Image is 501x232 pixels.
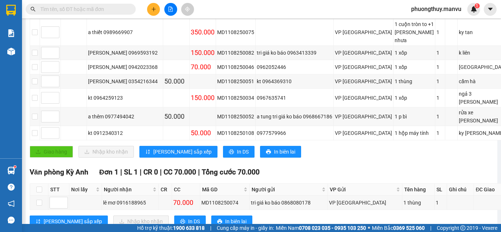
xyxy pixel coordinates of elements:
[334,89,394,107] td: VP Mỹ Đình
[211,216,252,227] button: printerIn biên lai
[335,129,392,137] div: VP [GEOGRAPHIC_DATA]
[164,168,196,176] span: CC 70.000
[252,185,320,194] span: Người gửi
[216,107,256,126] td: MD1108250052
[7,167,15,174] img: warehouse-icon
[153,148,212,156] span: [PERSON_NAME] sắp xếp
[216,19,256,46] td: MD1108250075
[274,148,295,156] span: In biên lai
[334,126,394,140] td: VP Mỹ Đình
[405,4,467,14] span: phuongthuy.manvu
[335,94,392,102] div: VP [GEOGRAPHIC_DATA]
[188,217,200,225] span: In DS
[103,199,157,207] div: lê mơ 0916188965
[257,129,332,137] div: 0977579966
[7,48,15,55] img: warehouse-icon
[44,217,102,225] span: [PERSON_NAME] sắp xếp
[251,199,326,207] div: tri giá ko báo 0868080178
[40,5,127,13] input: Tìm tên, số ĐT hoặc mã đơn
[395,49,434,57] div: 1 xốp
[257,113,332,121] div: a tung tri giá ko báo 0968667186
[216,60,256,74] td: MD1108250046
[113,216,169,227] button: downloadNhập kho nhận
[164,3,177,16] button: file-add
[164,76,188,86] div: 50.000
[104,185,151,194] span: Người nhận
[334,19,394,46] td: VP Mỹ Đình
[88,63,162,71] div: [PERSON_NAME] 0942023368
[330,185,395,194] span: VP Gửi
[217,63,254,71] div: MD1108250046
[201,199,248,207] div: MD1108250074
[402,184,434,196] th: Tên hàng
[225,217,246,225] span: In biên lai
[71,185,94,194] span: Nơi lấy
[88,94,162,102] div: kt 0964259123
[395,113,434,121] div: 1 p bì
[160,168,162,176] span: |
[393,225,425,231] strong: 0369 525 060
[471,6,477,12] img: icon-new-feature
[217,28,254,36] div: MD1108250075
[147,3,160,16] button: plus
[266,149,271,155] span: printer
[447,184,474,196] th: Ghi chú
[8,200,15,207] span: notification
[329,199,401,207] div: VP [GEOGRAPHIC_DATA]
[7,29,15,37] img: solution-icon
[30,7,36,12] span: search
[257,63,332,71] div: 0962052446
[484,3,497,16] button: caret-down
[335,28,392,36] div: VP [GEOGRAPHIC_DATA]
[36,219,41,225] span: sort-ascending
[395,77,434,85] div: 1 thùng
[30,146,73,158] button: uploadGiao hàng
[276,224,366,232] span: Miền Nam
[436,63,444,71] div: 1
[217,129,254,137] div: MD1108250108
[395,63,434,71] div: 1 xốp
[200,196,250,210] td: MD1108250074
[191,27,215,37] div: 350.000
[436,129,444,137] div: 1
[124,168,138,176] span: SL 1
[257,49,332,57] div: tri giá ko báo 0963413339
[334,107,394,126] td: VP Mỹ Đình
[202,185,242,194] span: Mã GD
[260,146,301,158] button: printerIn biên lai
[368,227,370,229] span: ⚪️
[217,219,222,225] span: printer
[257,94,332,102] div: 0967635741
[99,168,119,176] span: Đơn 1
[216,89,256,107] td: MD1108250034
[198,168,200,176] span: |
[217,94,254,102] div: MD1108250034
[335,49,392,57] div: VP [GEOGRAPHIC_DATA]
[476,3,478,8] span: 1
[173,198,199,208] div: 70.000
[430,224,431,232] span: |
[145,149,150,155] span: sort-ascending
[181,3,194,16] button: aim
[185,7,190,12] span: aim
[210,224,211,232] span: |
[395,20,434,44] div: 1 cuộn tròn to +1 [PERSON_NAME] nhưa
[335,63,392,71] div: VP [GEOGRAPHIC_DATA]
[299,225,366,231] strong: 0708 023 035 - 0935 103 250
[436,113,444,121] div: 1
[372,224,425,232] span: Miền Bắc
[48,184,69,196] th: STT
[191,48,215,58] div: 150.000
[120,168,122,176] span: |
[217,224,274,232] span: Cung cấp máy in - giấy in:
[335,77,392,85] div: VP [GEOGRAPHIC_DATA]
[334,60,394,74] td: VP Mỹ Đình
[8,184,15,191] span: question-circle
[436,28,444,36] div: 1
[403,199,433,207] div: 1 thùng
[229,149,234,155] span: printer
[257,77,332,85] div: kt 0964369310
[216,46,256,60] td: MD1108250082
[217,113,254,121] div: MD1108250052
[174,216,206,227] button: printerIn DS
